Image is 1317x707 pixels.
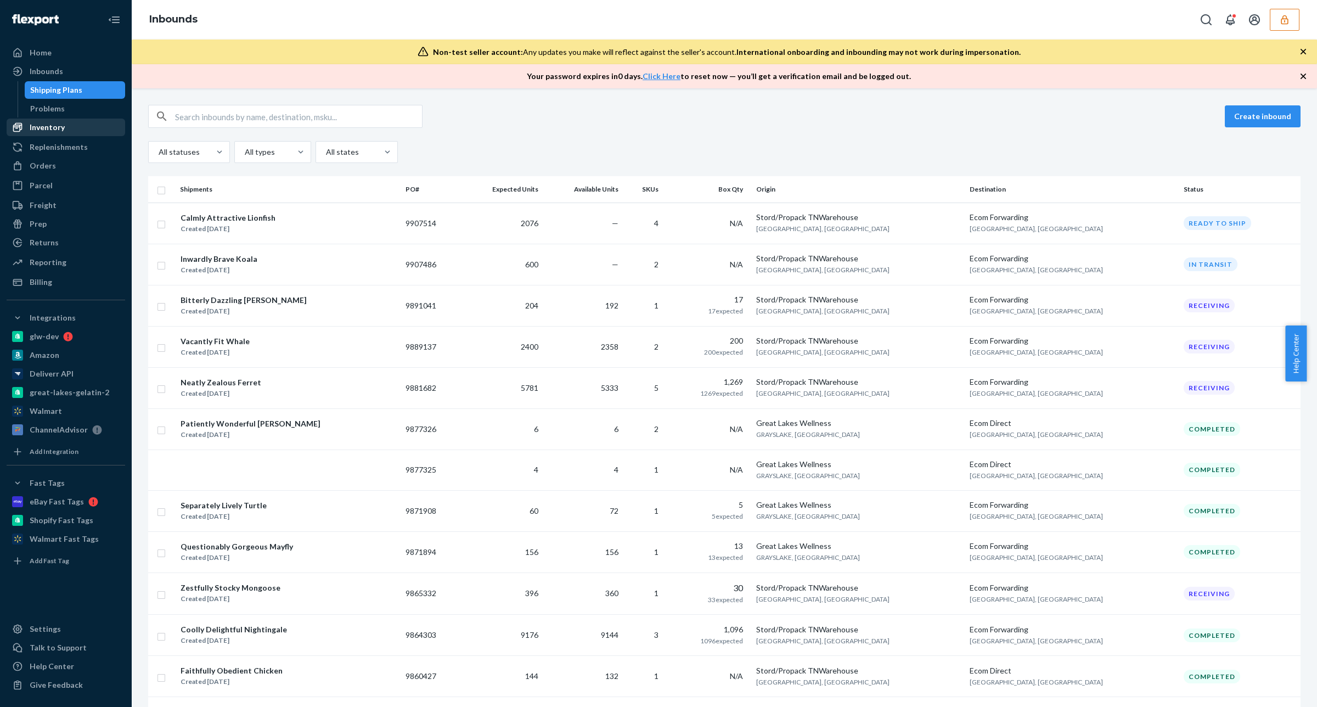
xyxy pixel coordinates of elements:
div: ChannelAdvisor [30,424,88,435]
div: eBay Fast Tags [30,496,84,507]
span: N/A [730,260,743,269]
th: Shipments [176,176,401,203]
div: Ecom Direct [970,459,1175,470]
div: Stord/Propack TNWarehouse [756,335,961,346]
a: Freight [7,197,125,214]
th: Status [1179,176,1301,203]
div: 1,096 [672,624,742,635]
span: [GEOGRAPHIC_DATA], [GEOGRAPHIC_DATA] [756,678,890,686]
div: Receiving [1184,340,1235,353]
span: 4 [614,465,618,474]
th: Expected Units [460,176,543,203]
span: — [612,260,618,269]
div: In transit [1184,257,1237,271]
div: Walmart [30,406,62,417]
span: 2358 [601,342,618,351]
span: 2076 [521,218,538,228]
span: GRAYSLAKE, [GEOGRAPHIC_DATA] [756,430,860,439]
div: Completed [1184,504,1240,518]
div: Completed [1184,670,1240,683]
button: Open notifications [1219,9,1241,31]
input: All types [244,147,245,158]
div: Deliverr API [30,368,74,379]
th: Destination [965,176,1179,203]
div: Talk to Support [30,642,87,653]
span: [GEOGRAPHIC_DATA], [GEOGRAPHIC_DATA] [756,637,890,645]
a: Prep [7,215,125,233]
span: [GEOGRAPHIC_DATA], [GEOGRAPHIC_DATA] [970,225,1103,233]
span: N/A [730,671,743,681]
td: 9871894 [401,531,460,573]
div: Separately Lively Turtle [181,500,267,511]
span: 1 [654,301,658,310]
span: GRAYSLAKE, [GEOGRAPHIC_DATA] [756,472,860,480]
div: Problems [30,103,65,114]
span: Help Center [1285,326,1307,381]
div: Home [30,47,52,58]
div: 5 [672,500,742,510]
div: Settings [30,624,61,635]
span: 1096 expected [700,637,743,645]
div: Ecom Forwarding [970,582,1175,593]
div: Receiving [1184,587,1235,601]
div: Walmart Fast Tags [30,534,99,545]
span: 6 [614,424,618,434]
button: Integrations [7,309,125,327]
a: Reporting [7,254,125,271]
span: 5333 [601,383,618,392]
div: Zestfully Stocky Mongoose [181,582,280,593]
a: Settings [7,620,125,638]
div: Ecom Forwarding [970,294,1175,305]
a: Amazon [7,346,125,364]
div: Receiving [1184,299,1235,312]
div: Created [DATE] [181,347,250,358]
span: 5 [654,383,658,392]
a: Add Fast Tag [7,552,125,570]
div: 17 [672,294,742,305]
input: All states [325,147,326,158]
div: Integrations [30,312,76,323]
span: 132 [605,671,618,681]
div: Great Lakes Wellness [756,541,961,552]
div: Great Lakes Wellness [756,459,961,470]
th: SKUs [623,176,667,203]
a: Orders [7,157,125,175]
button: Create inbound [1225,105,1301,127]
div: Neatly Zealous Ferret [181,377,261,388]
span: [GEOGRAPHIC_DATA], [GEOGRAPHIC_DATA] [970,389,1103,397]
a: Replenishments [7,138,125,156]
span: 4 [654,218,658,228]
div: Receiving [1184,381,1235,395]
a: Walmart Fast Tags [7,530,125,548]
span: 2 [654,342,658,351]
div: Ecom Forwarding [970,212,1175,223]
div: Billing [30,277,52,288]
td: 9907514 [401,203,460,244]
span: [GEOGRAPHIC_DATA], [GEOGRAPHIC_DATA] [756,307,890,315]
div: Ecom Forwarding [970,253,1175,264]
a: glw-dev [7,328,125,345]
div: Shopify Fast Tags [30,515,93,526]
span: 3 [654,630,658,639]
td: 9891041 [401,285,460,326]
img: Flexport logo [12,14,59,25]
th: Box Qty [667,176,751,203]
td: 9889137 [401,326,460,367]
div: great-lakes-gelatin-2 [30,387,109,398]
div: Ecom Forwarding [970,335,1175,346]
span: GRAYSLAKE, [GEOGRAPHIC_DATA] [756,512,860,520]
button: Fast Tags [7,474,125,492]
span: [GEOGRAPHIC_DATA], [GEOGRAPHIC_DATA] [756,225,890,233]
div: Created [DATE] [181,511,267,522]
a: Inbounds [7,63,125,80]
div: Stord/Propack TNWarehouse [756,212,961,223]
span: [GEOGRAPHIC_DATA], [GEOGRAPHIC_DATA] [970,307,1103,315]
span: [GEOGRAPHIC_DATA], [GEOGRAPHIC_DATA] [970,553,1103,562]
ol: breadcrumbs [140,4,206,36]
a: Walmart [7,402,125,420]
div: Stord/Propack TNWarehouse [756,624,961,635]
a: Shipping Plans [25,81,126,99]
span: 360 [605,588,618,598]
span: [GEOGRAPHIC_DATA], [GEOGRAPHIC_DATA] [756,348,890,356]
div: Ecom Forwarding [970,541,1175,552]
